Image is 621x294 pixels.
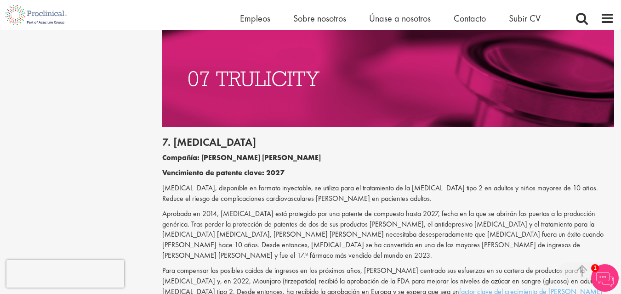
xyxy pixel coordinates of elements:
[240,12,270,24] a: Empleos
[162,209,604,260] font: Aprobado en 2014, [MEDICAL_DATA] está protegido por una patente de compuesto hasta 2027, fecha en...
[454,12,486,24] a: Contacto
[591,264,619,292] img: Chatbot
[162,30,614,127] img: Medicamentos con patentes próximas a expirar Trulicity
[162,183,598,203] font: [MEDICAL_DATA], disponible en formato inyectable, se utiliza para el tratamiento de la [MEDICAL_D...
[6,260,124,288] iframe: reCAPTCHA
[162,135,256,149] font: 7. [MEDICAL_DATA]
[593,265,597,271] font: 1
[162,153,321,162] font: Compañía: [PERSON_NAME] [PERSON_NAME]
[293,12,346,24] a: Sobre nosotros
[162,168,285,178] font: Vencimiento de patente clave: 2027
[509,12,541,24] a: Subir CV
[369,12,431,24] a: Únase a nosotros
